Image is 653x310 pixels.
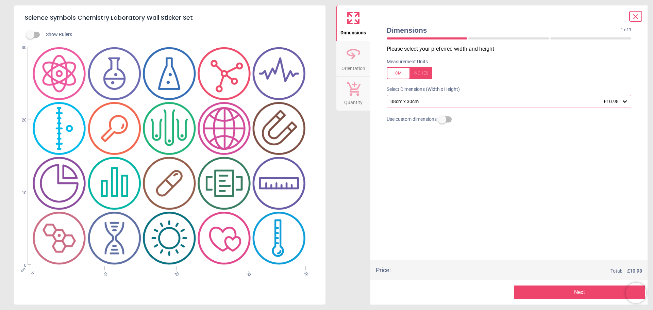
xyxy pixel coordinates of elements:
[30,271,34,275] span: 0
[344,96,363,106] span: Quantity
[390,99,622,104] div: 38cm x 30cm
[14,117,27,123] span: 20
[627,268,642,275] span: £
[387,25,621,35] span: Dimensions
[14,263,27,268] span: 0
[626,283,646,303] iframe: Brevo live chat
[387,116,437,123] span: Use custom dimensions
[387,45,637,53] p: Please select your preferred width and height
[245,271,249,275] span: 30
[381,86,460,93] label: Select Dimensions (Width x Height)
[25,11,315,25] h5: Science Symbols Chemistry Laboratory Wall Sticker Set
[14,190,27,196] span: 10
[604,99,619,104] span: £10.98
[336,41,370,77] button: Orientation
[376,266,391,274] div: Price :
[621,27,631,33] span: 1 of 3
[387,59,428,65] label: Measurement Units
[336,5,370,41] button: Dimensions
[401,268,642,275] div: Total:
[630,268,642,274] span: 10.98
[340,26,366,36] span: Dimensions
[173,271,178,275] span: 20
[341,62,365,72] span: Orientation
[336,77,370,111] button: Quantity
[20,267,26,273] span: cm
[302,271,307,275] span: 38
[101,271,106,275] span: 10
[14,45,27,51] span: 30
[30,31,325,39] div: Show Rulers
[514,285,645,299] button: Next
